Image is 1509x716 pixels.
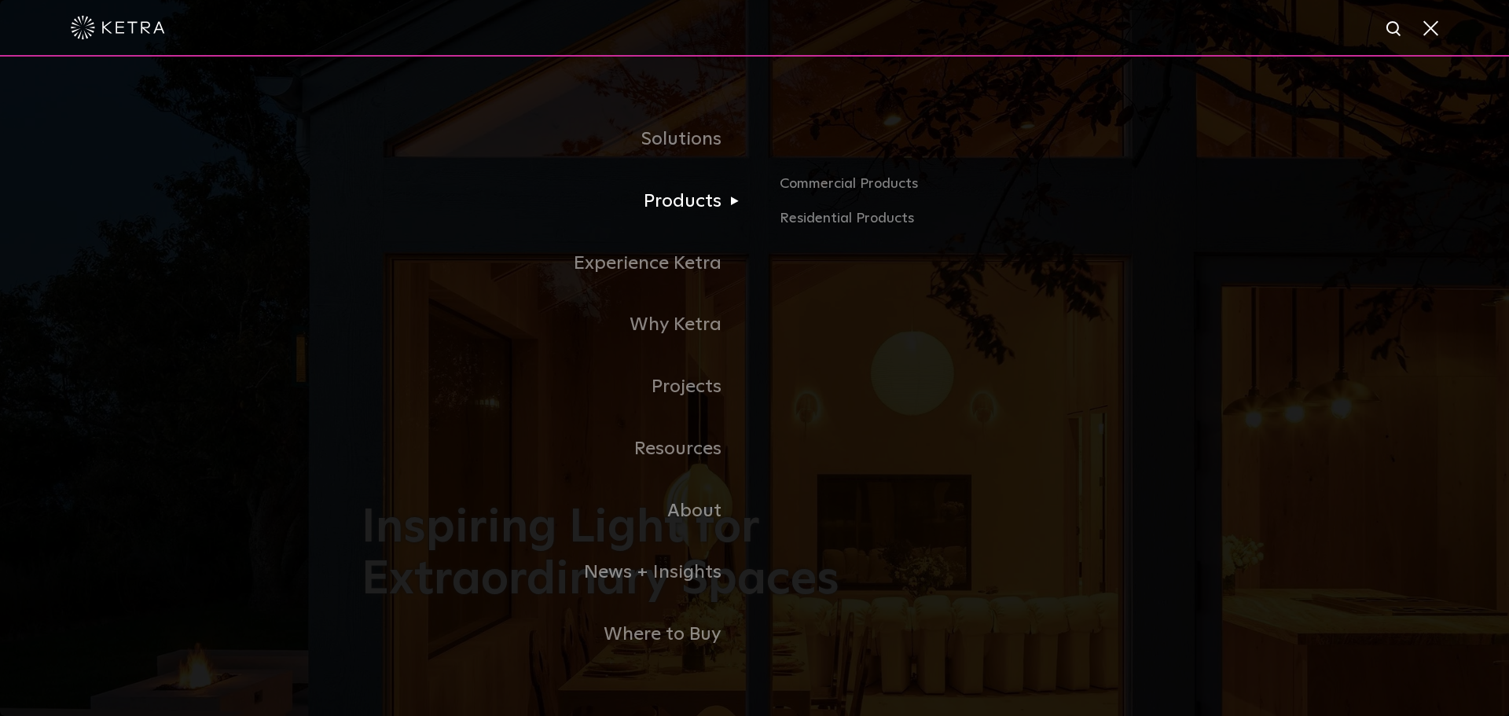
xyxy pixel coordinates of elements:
[780,173,1147,207] a: Commercial Products
[362,108,754,171] a: Solutions
[362,542,754,604] a: News + Insights
[362,356,754,418] a: Projects
[362,171,754,233] a: Products
[362,294,754,356] a: Why Ketra
[362,108,1147,666] div: Navigation Menu
[362,604,754,666] a: Where to Buy
[71,16,165,39] img: ketra-logo-2019-white
[362,233,754,295] a: Experience Ketra
[362,418,754,480] a: Resources
[780,207,1147,230] a: Residential Products
[362,480,754,542] a: About
[1385,20,1404,39] img: search icon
